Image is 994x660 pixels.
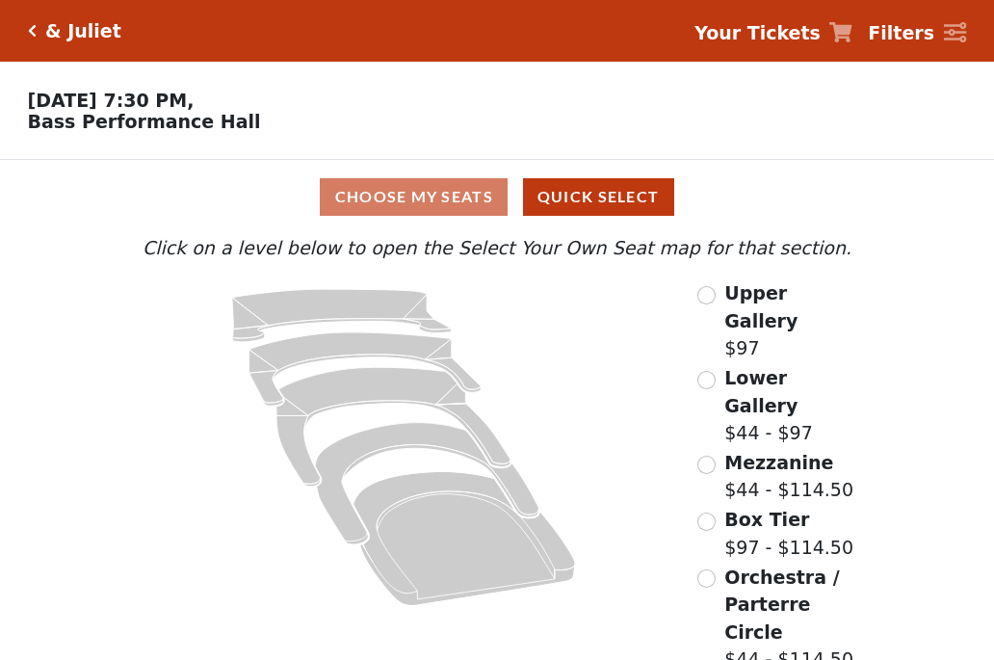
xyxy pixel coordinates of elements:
[138,234,856,262] p: Click on a level below to open the Select Your Own Seat map for that section.
[232,289,452,342] path: Upper Gallery - Seats Available: 306
[724,567,839,643] span: Orchestra / Parterre Circle
[724,452,833,473] span: Mezzanine
[724,364,856,447] label: $44 - $97
[868,22,934,43] strong: Filters
[249,332,482,406] path: Lower Gallery - Seats Available: 84
[724,282,798,331] span: Upper Gallery
[724,279,856,362] label: $97
[694,19,852,47] a: Your Tickets
[45,20,121,42] h5: & Juliet
[724,367,798,416] span: Lower Gallery
[28,24,37,38] a: Click here to go back to filters
[724,506,853,561] label: $97 - $114.50
[353,472,576,606] path: Orchestra / Parterre Circle - Seats Available: 22
[523,178,674,216] button: Quick Select
[694,22,821,43] strong: Your Tickets
[868,19,966,47] a: Filters
[724,449,853,504] label: $44 - $114.50
[724,509,809,530] span: Box Tier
